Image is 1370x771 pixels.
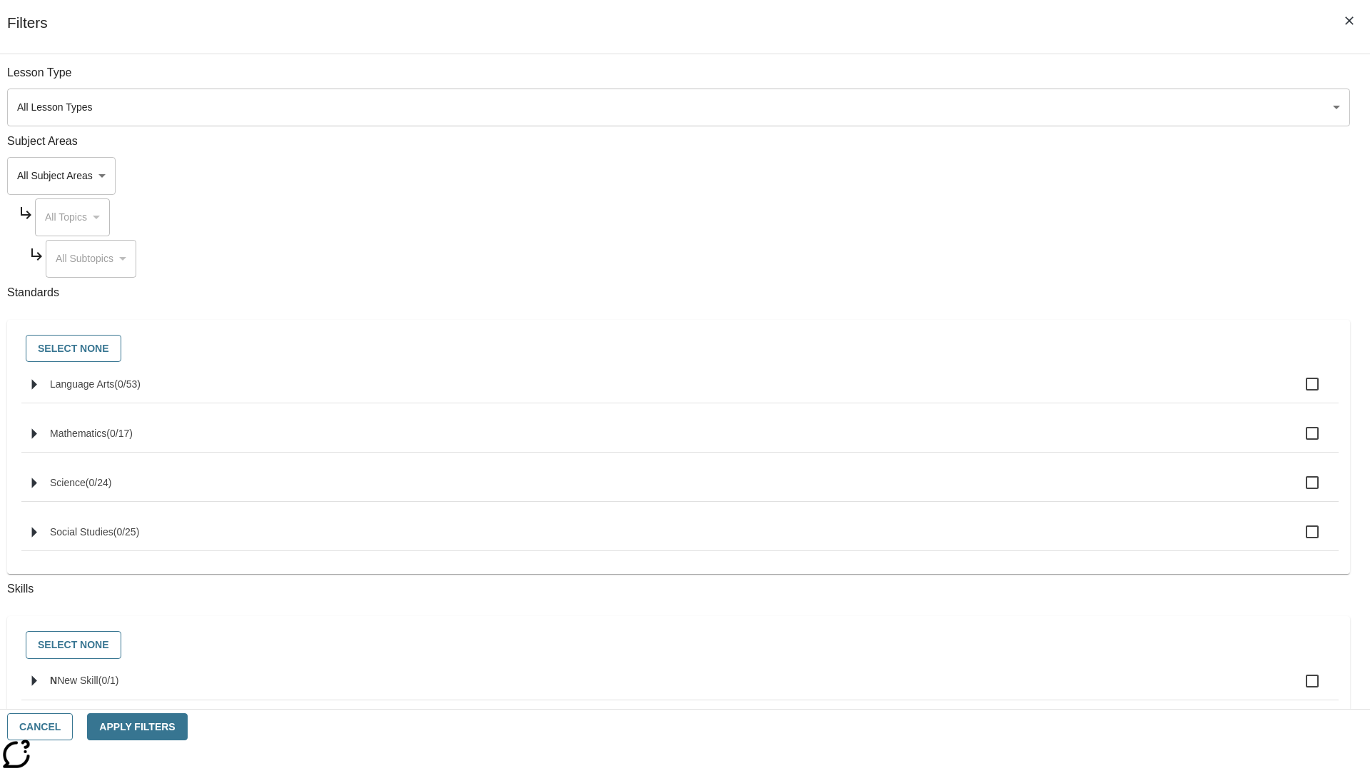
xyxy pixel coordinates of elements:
[21,366,1339,563] ul: Select standards
[7,65,1350,81] p: Lesson Type
[46,240,136,278] div: Select a Subject Area
[86,477,112,488] span: 0 standards selected/24 standards in group
[7,14,48,54] h1: Filters
[26,631,121,659] button: Select None
[87,713,187,741] button: Apply Filters
[50,477,86,488] span: Science
[7,713,73,741] button: Cancel
[26,335,121,363] button: Select None
[7,89,1350,126] div: Select a lesson type
[57,675,98,686] span: New Skill
[50,428,106,439] span: Mathematics
[106,428,133,439] span: 0 standards selected/17 standards in group
[1334,6,1364,36] button: Close Filters side menu
[7,285,1350,301] p: Standards
[114,378,141,390] span: 0 standards selected/53 standards in group
[113,526,140,538] span: 0 standards selected/25 standards in group
[50,675,57,686] span: N
[7,581,1350,598] p: Skills
[7,157,116,195] div: Select a Subject Area
[35,198,110,236] div: Select a Subject Area
[50,526,113,538] span: Social Studies
[50,378,114,390] span: Language Arts
[7,133,1350,150] p: Subject Areas
[19,628,1339,662] div: Select skills
[19,331,1339,366] div: Select standards
[98,675,119,686] span: 0 skills selected/1 skills in group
